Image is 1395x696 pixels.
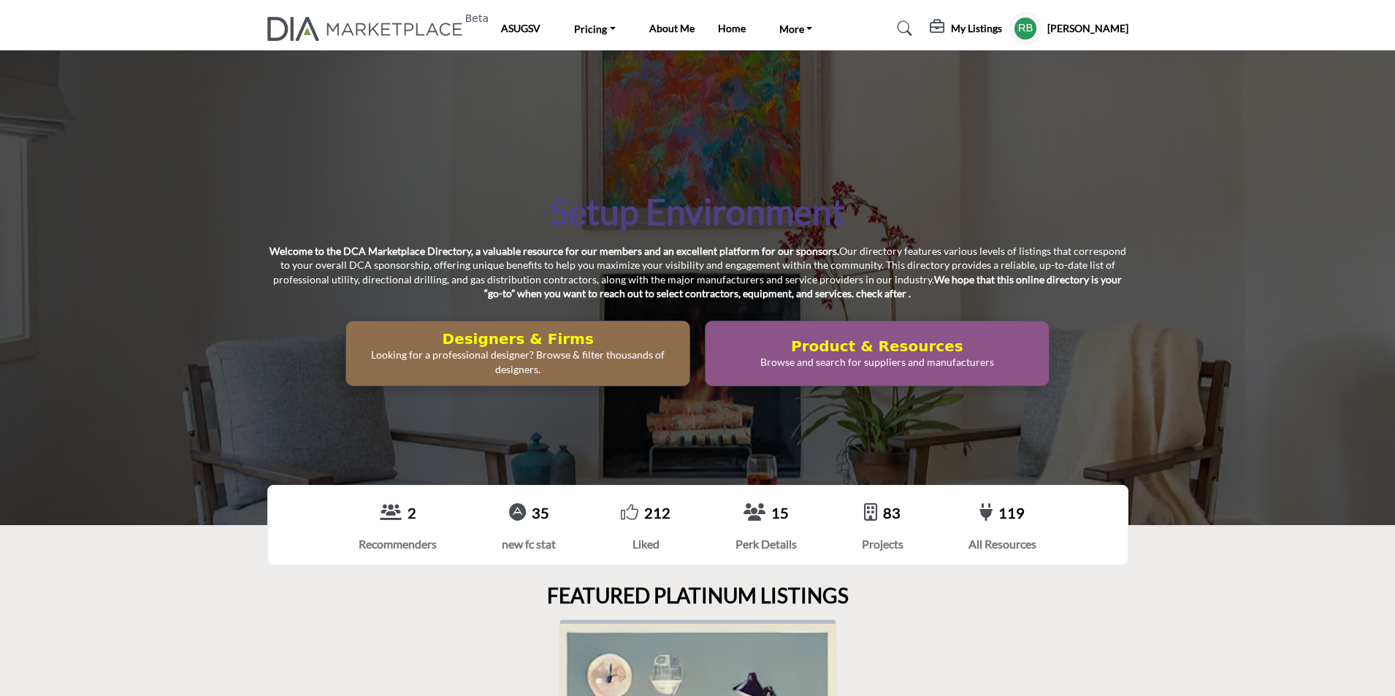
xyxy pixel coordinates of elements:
h5: My Listings [951,22,1002,35]
h1: Setup Environment [550,189,845,234]
p: Browse and search for suppliers and manufacturers [710,355,1044,370]
button: Show hide supplier dropdown [1009,12,1042,45]
div: Recommenders [359,535,437,553]
a: 15 [771,504,789,521]
div: My Listings [930,20,1002,37]
div: Perk Details [735,535,797,553]
a: Beta [267,17,471,41]
p: Looking for a professional designer? Browse & filter thousands of designers. [351,348,685,376]
a: ASUGSV [501,22,540,34]
strong: Welcome to the DCA Marketplace Directory, a valuable resource for our members and an excellent pl... [270,245,839,257]
div: new fc stat [502,535,556,553]
p: Our directory features various levels of listings that correspond to your overall DCA sponsorship... [267,244,1128,301]
button: Designers & Firms Looking for a professional designer? Browse & filter thousands of designers. [345,321,690,386]
h2: Product & Resources [710,337,1044,355]
a: More [769,18,823,39]
a: Home [718,22,746,34]
button: Product & Resources Browse and search for suppliers and manufacturers [705,321,1050,386]
a: View Recommenders [380,503,402,523]
h5: [PERSON_NAME] [1047,21,1128,36]
img: Site Logo [267,17,471,41]
a: 2 [408,504,416,521]
div: Liked [621,535,670,553]
i: Go to Liked [621,503,638,521]
h2: FEATURED PLATINUM LISTINGS [547,584,849,608]
a: 119 [998,504,1025,521]
a: Pricing [564,18,626,39]
h6: Beta [465,12,489,25]
h2: Designers & Firms [351,330,685,348]
div: All Resources [968,535,1036,553]
a: 212 [644,504,670,521]
a: 83 [883,504,901,521]
a: 35 [532,504,549,521]
a: Search [883,17,922,40]
a: About Me [649,22,695,34]
div: Projects [862,535,903,553]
